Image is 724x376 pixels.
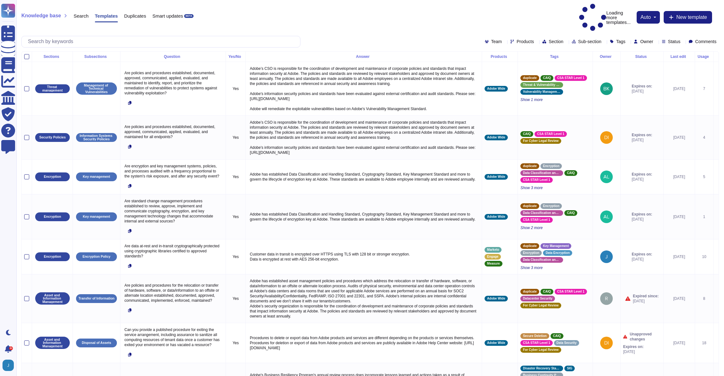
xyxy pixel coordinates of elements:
[228,296,243,301] p: Yes
[487,175,505,178] span: Adobe Wide
[632,132,652,137] span: Expires on:
[523,367,561,370] span: Disaster Recovery Standard
[632,177,652,182] span: [DATE]
[523,139,558,143] span: For Cyber Legal Review
[523,348,558,351] span: For Cyber Legal Review
[616,39,626,44] span: Tags
[83,255,111,258] p: Encryption Policy
[228,86,243,91] p: Yes
[668,39,681,44] span: Status
[523,251,539,255] span: Encryption
[632,212,652,217] span: Expires on:
[124,14,146,18] span: Duplicates
[78,84,115,94] p: Management of Technical Vulnerabilities
[676,15,707,20] span: New template
[184,14,193,18] div: BETA
[248,118,479,157] p: Adobe’s CSO is responsible for the coordination of development and maintenance of corporate polic...
[248,250,479,263] p: Customer data in transit is encrypted over HTTPS using TLS with 128 bit or stronger encryption. D...
[595,55,618,59] div: Owner
[44,175,61,178] p: Encryption
[640,15,656,20] button: auto
[3,360,14,371] img: user
[698,214,711,219] div: 1
[698,174,711,179] div: 5
[600,210,613,223] img: user
[487,341,505,345] span: Adobe Wide
[487,215,505,218] span: Adobe Wide
[600,171,613,183] img: user
[123,242,223,260] p: Are data at-rest and in-transit cryptographically protected using cryptographic libraries certifi...
[520,97,590,102] span: Show 1 more
[523,258,561,261] span: Data Classification and Handling Standard
[523,132,531,136] span: CAIQ
[567,211,575,215] span: CAIQ
[632,257,652,262] span: [DATE]
[523,165,537,168] span: duplicate
[666,55,692,59] div: Last edit
[487,262,500,265] span: Measure
[228,55,243,59] div: Yes/No
[553,334,561,338] span: CAIQ
[543,290,551,293] span: CAIQ
[698,55,711,59] div: Usage
[487,87,505,90] span: Adobe Wide
[640,39,653,44] span: Owner
[546,251,570,255] span: Data Encryption
[75,55,118,59] div: Subsections
[1,358,18,372] button: user
[37,338,68,348] p: Asset and Information Management
[623,344,644,349] span: Expires on:
[248,210,479,223] p: Adobe has established Data Classification and Handling Standard, Cryptography Standard, Key Manag...
[523,334,547,338] span: Secure Deletion
[248,55,479,59] div: Answer
[632,89,652,94] span: [DATE]
[633,299,659,304] span: [DATE]
[600,337,613,349] img: user
[523,341,550,345] span: CSA STAR Level 1
[600,131,613,144] img: user
[248,170,479,183] p: Adobe has established Data Classification and Handling Standard, Cryptography Standard, Key Manag...
[666,254,692,259] div: [DATE]
[523,205,537,208] span: duplicate
[123,69,223,97] p: Are policies and procedures established, documented, approved, communicated, applied, evaluated, ...
[39,136,66,139] p: Security Policies
[557,290,584,293] span: CSA STAR Level 1
[520,225,590,230] span: Show 2 more
[248,277,479,320] p: Adobe has established asset management policies and procedures which address the relocation or tr...
[632,217,652,222] span: [DATE]
[666,86,692,91] div: [DATE]
[248,334,479,352] p: Procedures to delete or export data from Adobe products and services are different depending on t...
[44,255,61,258] p: Encryption
[123,326,223,349] p: Can you provide a published procedure for exiting the service arrangement, including assurance to...
[523,90,561,93] span: Vulnerability Management
[95,14,118,18] span: Templates
[21,13,61,18] span: Knowledge base
[543,205,559,208] span: Encryption
[37,85,68,92] p: Threat management
[567,171,575,175] span: CAIQ
[123,123,223,141] p: Are policies and procedures established, documented, approved, communicated, applied, evaluated, ...
[37,294,68,304] p: Asset and Information Management
[630,332,661,342] span: Unapproved changes
[666,340,692,345] div: [DATE]
[79,297,115,300] p: Transfer of Information
[123,281,223,305] p: Are policies and procedures for the relocation or transfer of hardware, software, or data/informa...
[82,341,111,345] p: Disposal of Assets
[537,132,564,136] span: CSA STAR Level 1
[698,340,711,345] div: 18
[487,136,505,139] span: Adobe Wide
[74,14,89,18] span: Search
[228,340,243,345] p: Yes
[664,11,712,24] button: New template
[523,76,537,80] span: duplicate
[632,172,652,177] span: Expires on:
[579,4,633,31] p: Loading more templates...
[123,197,223,225] p: Are standard change management procedures established to review, approve, implement and communica...
[523,297,552,300] span: Datacenter Security
[25,36,300,47] input: Search by keywords
[600,292,613,305] img: user
[523,304,558,307] span: For Cyber Legal Review
[549,39,563,44] span: Section
[633,294,659,299] span: Expired since:
[123,162,223,180] p: Are encryption and key management systems, policies, and processes audited with a frequency propo...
